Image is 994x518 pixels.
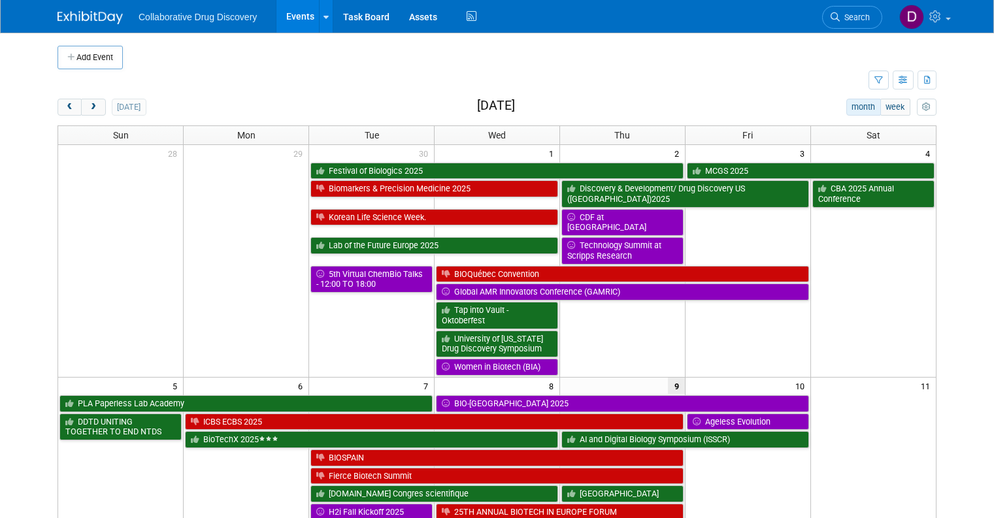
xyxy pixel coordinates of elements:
span: 8 [548,378,559,394]
a: MCGS 2025 [687,163,935,180]
span: 29 [292,145,308,161]
h2: [DATE] [477,99,515,113]
a: PLA Paperless Lab Academy [59,395,433,412]
span: 10 [794,378,810,394]
span: 6 [297,378,308,394]
span: 4 [924,145,936,161]
span: 1 [548,145,559,161]
span: Collaborative Drug Discovery [139,12,257,22]
button: myCustomButton [917,99,936,116]
img: ExhibitDay [58,11,123,24]
button: [DATE] [112,99,146,116]
a: Tap into Vault - Oktoberfest [436,302,558,329]
a: Ageless Evolution [687,413,809,430]
span: Thu [614,130,630,140]
button: week [880,99,910,116]
a: AI and Digital Biology Symposium (ISSCR) [561,431,809,448]
a: Technology Summit at Scripps Research [561,237,684,264]
button: month [846,99,881,116]
span: 9 [668,378,685,394]
span: Tue [365,130,379,140]
span: 5 [171,378,183,394]
a: Global AMR Innovators Conference (GAMRIC) [436,283,809,300]
span: 3 [799,145,810,161]
a: ICBS ECBS 2025 [185,413,683,430]
a: Biomarkers & Precision Medicine 2025 [310,180,558,197]
button: next [81,99,105,116]
a: [GEOGRAPHIC_DATA] [561,485,684,502]
i: Personalize Calendar [922,103,931,112]
a: BIOQuébec Convention [436,266,809,283]
span: 30 [418,145,434,161]
span: Fri [742,130,753,140]
img: Daniel Castro [899,5,924,29]
a: BIOSPAIN [310,449,684,466]
a: 5th Virtual ChemBio Talks - 12:00 TO 18:00 [310,266,433,293]
span: 11 [919,378,936,394]
a: CDF at [GEOGRAPHIC_DATA] [561,209,684,236]
a: BioTechX 2025 [185,431,558,448]
button: prev [58,99,82,116]
a: Korean Life Science Week. [310,209,558,226]
span: Search [840,12,870,22]
span: Mon [237,130,256,140]
a: Fierce Biotech Summit [310,468,684,485]
button: Add Event [58,46,123,69]
a: University of [US_STATE] Drug Discovery Symposium [436,331,558,357]
span: Sat [867,130,880,140]
a: Women in Biotech (BIA) [436,359,558,376]
a: Search [822,6,882,29]
a: Lab of the Future Europe 2025 [310,237,558,254]
span: 7 [422,378,434,394]
a: CBA 2025 Annual Conference [812,180,935,207]
a: Discovery & Development/ Drug Discovery US ([GEOGRAPHIC_DATA])2025 [561,180,809,207]
a: Festival of Biologics 2025 [310,163,684,180]
a: [DOMAIN_NAME] Congres scientifique [310,485,558,502]
a: BIO‑[GEOGRAPHIC_DATA] 2025 [436,395,809,412]
a: DDTD UNITING TOGETHER TO END NTDS [59,413,182,440]
span: Wed [488,130,506,140]
span: Sun [113,130,129,140]
span: 28 [167,145,183,161]
span: 2 [673,145,685,161]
